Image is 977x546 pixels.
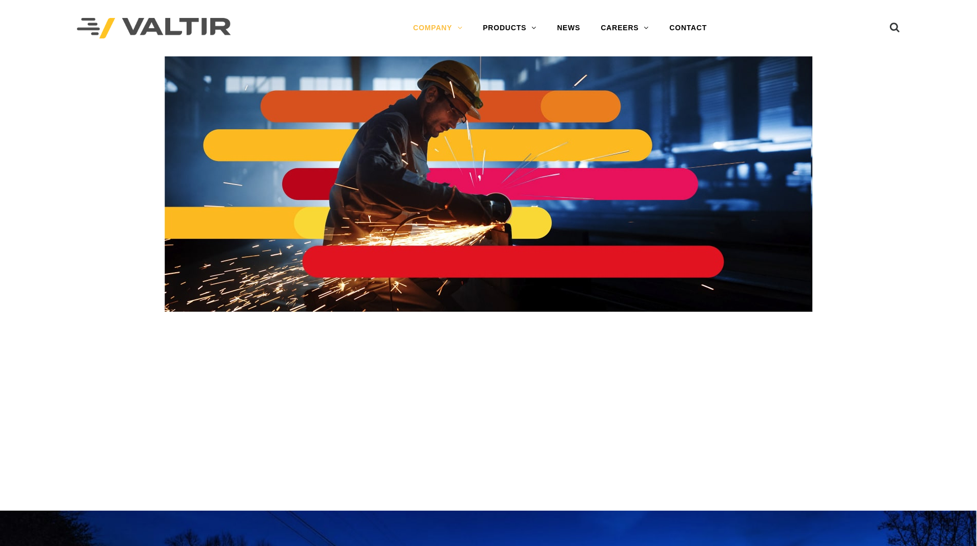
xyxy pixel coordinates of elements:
[590,18,659,38] a: CAREERS
[77,18,231,39] img: Valtir
[472,18,547,38] a: PRODUCTS
[659,18,717,38] a: CONTACT
[403,18,472,38] a: COMPANY
[547,18,590,38] a: NEWS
